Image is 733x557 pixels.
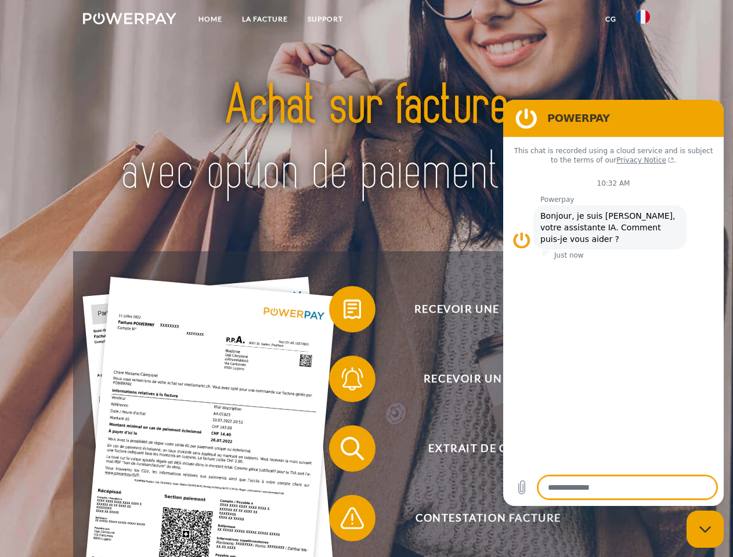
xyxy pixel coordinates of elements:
[329,495,631,541] button: Contestation Facture
[338,364,367,393] img: qb_bell.svg
[111,56,622,222] img: title-powerpay_fr.svg
[338,295,367,324] img: qb_bill.svg
[346,356,630,402] span: Recevoir un rappel?
[346,286,630,332] span: Recevoir une facture ?
[189,9,232,30] a: Home
[636,10,650,24] img: fr
[595,9,626,30] a: CG
[83,13,176,24] img: logo-powerpay-white.svg
[232,9,298,30] a: LA FACTURE
[346,495,630,541] span: Contestation Facture
[329,425,631,472] button: Extrait de compte
[338,434,367,463] img: qb_search.svg
[338,504,367,533] img: qb_warning.svg
[503,100,724,506] iframe: Messaging window
[687,511,724,548] iframe: Button to launch messaging window, conversation in progress
[329,286,631,332] button: Recevoir une facture ?
[298,9,353,30] a: Support
[329,356,631,402] button: Recevoir un rappel?
[346,425,630,472] span: Extrait de compte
